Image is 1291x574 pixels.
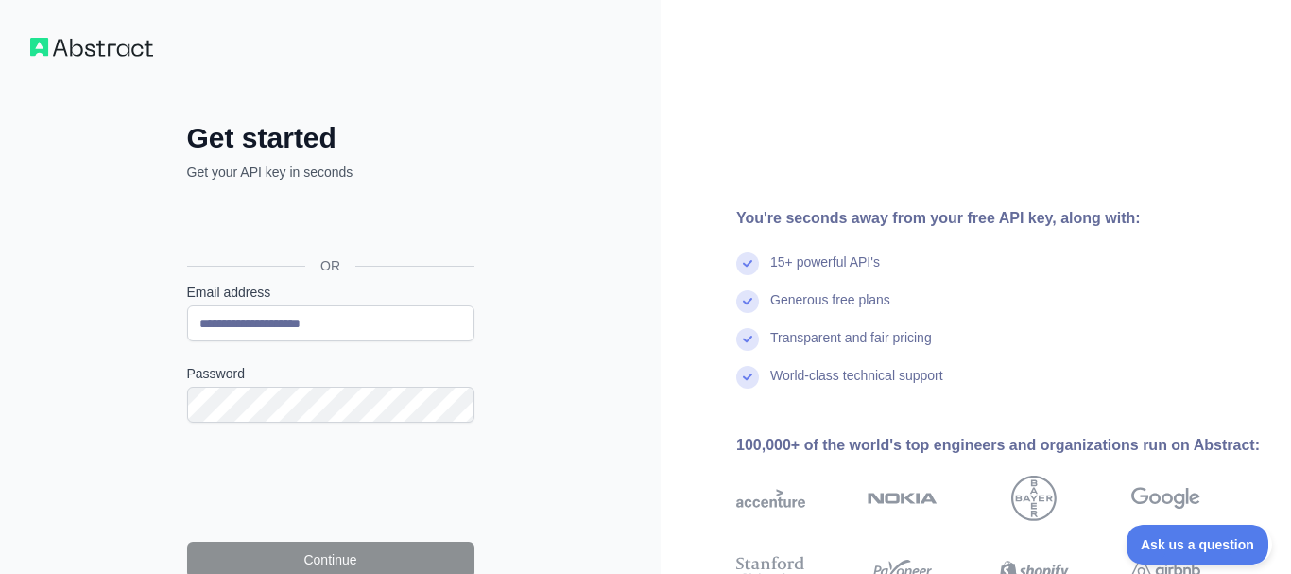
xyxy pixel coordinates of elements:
img: Workflow [30,38,153,57]
div: 15+ powerful API's [770,252,880,290]
iframe: Toggle Customer Support [1127,525,1272,565]
div: Generous free plans [770,290,890,328]
iframe: Sign in with Google Button [178,202,480,244]
div: 100,000+ of the world's top engineers and organizations run on Abstract: [736,434,1261,457]
iframe: reCAPTCHA [187,445,474,519]
img: google [1131,476,1200,521]
label: Password [187,364,474,383]
img: check mark [736,328,759,351]
span: OR [305,256,355,275]
div: Transparent and fair pricing [770,328,932,366]
img: bayer [1011,476,1057,521]
img: check mark [736,252,759,275]
p: Get your API key in seconds [187,163,474,182]
img: check mark [736,366,759,389]
label: Email address [187,283,474,302]
img: check mark [736,290,759,313]
div: You're seconds away from your free API key, along with: [736,207,1261,230]
div: Sign in with Google. Opens in new tab [187,202,471,244]
div: World-class technical support [770,366,943,404]
img: accenture [736,476,805,521]
h2: Get started [187,121,474,155]
img: nokia [868,476,937,521]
